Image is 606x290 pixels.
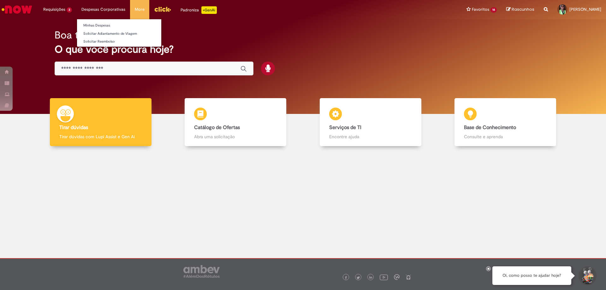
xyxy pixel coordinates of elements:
span: 14 [490,7,497,13]
p: Encontre ajuda [329,133,412,140]
span: [PERSON_NAME] [569,7,601,12]
img: logo_footer_youtube.png [380,273,388,281]
a: Rascunhos [506,7,534,13]
p: Consulte e aprenda [464,133,547,140]
h2: O que você procura hoje? [55,44,552,55]
img: click_logo_yellow_360x200.png [154,4,171,14]
a: Serviços de TI Encontre ajuda [303,98,438,146]
button: Iniciar Conversa de Suporte [578,266,597,285]
p: +GenAi [201,6,217,14]
span: Requisições [43,6,65,13]
img: logo_footer_ambev_rotulo_gray.png [183,265,220,278]
span: 3 [67,7,72,13]
div: Oi, como posso te ajudar hoje? [492,266,571,285]
div: Padroniza [181,6,217,14]
a: Base de Conhecimento Consulte e aprenda [438,98,573,146]
b: Serviços de TI [329,124,361,131]
img: logo_footer_linkedin.png [369,276,372,280]
a: Catálogo de Ofertas Abra uma solicitação [168,98,303,146]
a: Solicitar Reembolso [77,38,161,45]
img: logo_footer_twitter.png [357,276,360,279]
img: logo_footer_naosei.png [406,274,411,280]
p: Abra uma solicitação [194,133,277,140]
img: logo_footer_workplace.png [394,274,400,280]
a: Minhas Despesas [77,22,161,29]
img: logo_footer_facebook.png [344,276,348,279]
span: Rascunhos [512,6,534,12]
b: Base de Conhecimento [464,124,516,131]
span: Favoritos [472,6,489,13]
img: ServiceNow [1,3,33,16]
span: Despesas Corporativas [81,6,125,13]
ul: Despesas Corporativas [77,19,162,47]
b: Tirar dúvidas [59,124,88,131]
p: Tirar dúvidas com Lupi Assist e Gen Ai [59,133,142,140]
span: More [135,6,145,13]
b: Catálogo de Ofertas [194,124,240,131]
a: Tirar dúvidas Tirar dúvidas com Lupi Assist e Gen Ai [33,98,168,146]
h2: Boa tarde, Gaifo [55,30,128,41]
a: Solicitar Adiantamento de Viagem [77,30,161,37]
